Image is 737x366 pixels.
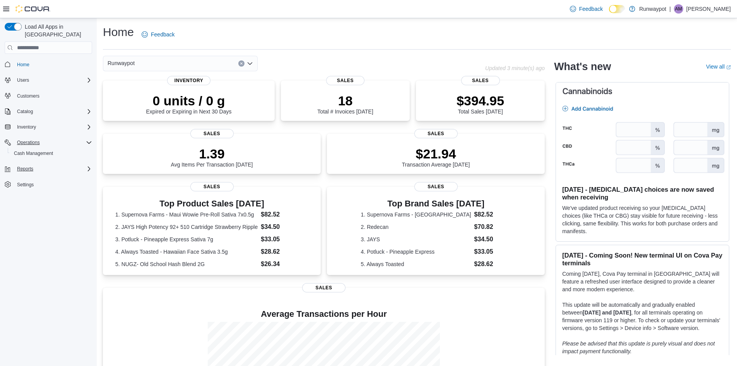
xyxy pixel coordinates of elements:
[11,149,56,158] a: Cash Management
[2,106,95,117] button: Catalog
[317,93,373,115] div: Total # Invoices [DATE]
[326,76,365,85] span: Sales
[190,129,234,138] span: Sales
[474,210,511,219] dd: $82.52
[361,235,471,243] dt: 3. JAYS
[414,129,458,138] span: Sales
[115,235,258,243] dt: 3. Potluck - Pineapple Express Sativa 7g
[554,60,611,73] h2: What's new
[139,27,178,42] a: Feedback
[109,309,539,319] h4: Average Transactions per Hour
[171,146,253,162] p: 1.39
[562,186,723,201] h3: [DATE] - [MEDICAL_DATA] choices are now saved when receiving
[17,108,33,115] span: Catalog
[414,182,458,191] span: Sales
[579,5,603,13] span: Feedback
[17,77,29,83] span: Users
[14,122,39,132] button: Inventory
[17,93,39,99] span: Customers
[261,247,308,256] dd: $28.62
[14,150,53,156] span: Cash Management
[2,122,95,132] button: Inventory
[146,93,232,115] div: Expired or Expiring in Next 30 Days
[609,5,625,13] input: Dark Mode
[14,180,37,189] a: Settings
[14,76,92,85] span: Users
[17,166,33,172] span: Reports
[562,340,715,354] em: Please be advised that this update is purely visual and does not impact payment functionality.
[361,223,471,231] dt: 2. Redecan
[562,251,723,267] h3: [DATE] - Coming Soon! New terminal UI on Cova Pay terminals
[474,247,511,256] dd: $33.05
[2,179,95,190] button: Settings
[457,93,504,115] div: Total Sales [DATE]
[15,5,50,13] img: Cova
[14,138,43,147] button: Operations
[14,122,92,132] span: Inventory
[14,180,92,189] span: Settings
[674,4,683,14] div: Artom Mehrasa
[261,235,308,244] dd: $33.05
[14,107,92,116] span: Catalog
[14,91,92,101] span: Customers
[108,58,135,68] span: Runwaypot
[474,259,511,269] dd: $28.62
[402,146,470,168] div: Transaction Average [DATE]
[146,93,232,108] p: 0 units / 0 g
[562,270,723,293] p: Coming [DATE], Cova Pay terminal in [GEOGRAPHIC_DATA] will feature a refreshed user interface des...
[14,91,43,101] a: Customers
[457,93,504,108] p: $394.95
[171,146,253,168] div: Avg Items Per Transaction [DATE]
[151,31,174,38] span: Feedback
[402,146,470,162] p: $21.94
[261,222,308,232] dd: $34.50
[562,301,723,332] p: This update will be automatically and gradually enabled between , for all terminals operating on ...
[2,90,95,101] button: Customers
[167,76,210,85] span: Inventory
[22,23,92,38] span: Load All Apps in [GEOGRAPHIC_DATA]
[2,137,95,148] button: Operations
[302,283,345,292] span: Sales
[485,65,545,71] p: Updated 3 minute(s) ago
[583,309,631,316] strong: [DATE] and [DATE]
[115,211,258,218] dt: 1. Supernova Farms - Maui Wowie Pre-Roll Sativa 7x0.5g
[474,222,511,232] dd: $70.82
[17,62,29,68] span: Home
[361,248,471,256] dt: 4. Potluck - Pineapple Express
[261,259,308,269] dd: $26.34
[5,55,92,210] nav: Complex example
[115,248,258,256] dt: 4. Always Toasted - Hawaiian Face Sativa 3.5g
[115,223,258,231] dt: 2. JAYS High Potency 92+ 510 Cartridge Strawberry Ripple
[567,1,606,17] a: Feedback
[261,210,308,219] dd: $82.52
[190,182,234,191] span: Sales
[17,124,36,130] span: Inventory
[14,138,92,147] span: Operations
[669,4,671,14] p: |
[706,64,731,70] a: View allExternal link
[14,59,92,69] span: Home
[14,60,32,69] a: Home
[247,60,253,67] button: Open list of options
[474,235,511,244] dd: $34.50
[675,4,682,14] span: AM
[2,75,95,86] button: Users
[17,139,40,146] span: Operations
[11,149,92,158] span: Cash Management
[686,4,731,14] p: [PERSON_NAME]
[14,76,32,85] button: Users
[238,60,245,67] button: Clear input
[17,182,34,188] span: Settings
[562,204,723,235] p: We've updated product receiving so your [MEDICAL_DATA] choices (like THCa or CBG) stay visible fo...
[115,260,258,268] dt: 5. NUGZ- Old School Hash Blend 2G
[726,65,731,70] svg: External link
[317,93,373,108] p: 18
[14,107,36,116] button: Catalog
[14,164,36,174] button: Reports
[639,4,666,14] p: Runwaypot
[8,148,95,159] button: Cash Management
[361,199,511,208] h3: Top Brand Sales [DATE]
[361,260,471,268] dt: 5. Always Toasted
[115,199,308,208] h3: Top Product Sales [DATE]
